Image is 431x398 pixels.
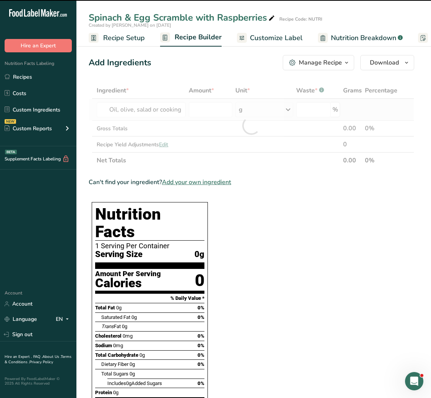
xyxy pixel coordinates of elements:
span: Protein [95,390,112,395]
iframe: Intercom live chat [405,372,423,390]
span: Recipe Setup [103,33,145,43]
span: Total Carbohydrate [95,352,138,358]
span: 0% [198,352,204,358]
div: Manage Recipe [299,58,342,67]
span: Sodium [95,343,112,348]
div: 0 [195,270,204,291]
a: Privacy Policy [29,359,53,365]
i: Trans [101,324,114,329]
div: NEW [5,119,16,124]
button: Hire an Expert [5,39,72,52]
a: FAQ . [33,354,42,359]
span: 0g [194,250,204,259]
span: Customize Label [250,33,303,43]
a: Hire an Expert . [5,354,32,359]
span: 0g [139,352,145,358]
span: 0% [198,314,204,320]
span: Saturated Fat [101,314,130,320]
span: Add your own ingredient [162,178,231,187]
div: BETA [5,150,17,154]
span: 0g [122,324,127,329]
a: Terms & Conditions . [5,354,71,365]
a: About Us . [42,354,61,359]
a: Recipe Setup [89,29,145,47]
span: 0g [113,390,118,395]
span: 0% [198,380,204,386]
div: Recipe Code: NUTRI [279,16,322,23]
button: Download [360,55,414,70]
span: Total Fat [95,305,115,311]
div: Amount Per Serving [95,270,161,278]
span: 0g [126,380,131,386]
div: Spinach & Egg Scramble with Raspberries [89,11,276,24]
div: Can't find your ingredient? [89,178,414,187]
div: Custom Reports [5,125,52,133]
span: 0% [198,343,204,348]
span: 0g [116,305,122,311]
span: Recipe Builder [175,32,222,42]
span: 0g [130,361,135,367]
span: Includes Added Sugars [107,380,162,386]
section: % Daily Value * [95,294,204,303]
span: Created by [PERSON_NAME] on [DATE] [89,22,171,28]
span: Fat [101,324,121,329]
a: Language [5,312,37,326]
a: Nutrition Breakdown [318,29,403,47]
span: 0g [130,371,135,377]
span: Nutrition Breakdown [331,33,396,43]
button: Manage Recipe [283,55,354,70]
div: EN [56,315,72,324]
span: Download [370,58,399,67]
span: Dietary Fiber [101,361,128,367]
div: Add Ingredients [89,57,151,69]
span: 0mg [123,333,133,339]
h1: Nutrition Facts [95,205,204,241]
div: Powered By FoodLabelMaker © 2025 All Rights Reserved [5,377,72,386]
span: Serving Size [95,250,143,259]
a: Customize Label [237,29,303,47]
span: 0% [198,305,204,311]
div: 1 Serving Per Container [95,242,204,250]
div: Calories [95,278,161,289]
span: 0% [198,361,204,367]
span: Total Sugars [101,371,128,377]
span: 0mg [113,343,123,348]
span: Cholesterol [95,333,122,339]
a: Recipe Builder [160,29,222,47]
span: 0g [131,314,137,320]
span: 0% [198,333,204,339]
